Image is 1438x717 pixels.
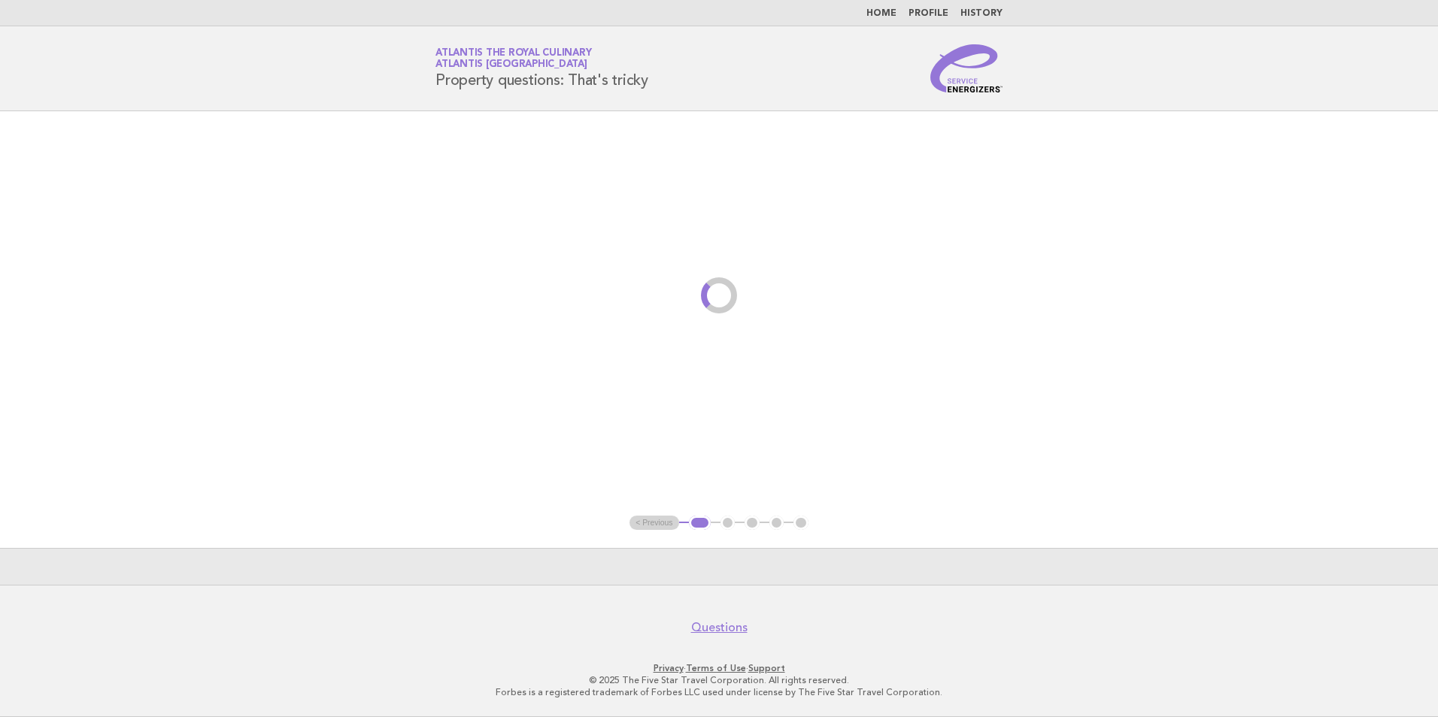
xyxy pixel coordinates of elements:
p: · · [259,662,1179,674]
a: Privacy [654,663,684,673]
a: Atlantis the Royal CulinaryAtlantis [GEOGRAPHIC_DATA] [435,48,591,69]
p: Forbes is a registered trademark of Forbes LLC used under license by The Five Star Travel Corpora... [259,686,1179,698]
a: Profile [909,9,948,18]
a: Support [748,663,785,673]
h1: Property questions: That's tricky [435,49,648,88]
a: History [960,9,1003,18]
a: Home [866,9,896,18]
p: © 2025 The Five Star Travel Corporation. All rights reserved. [259,674,1179,686]
img: Service Energizers [930,44,1003,92]
span: Atlantis [GEOGRAPHIC_DATA] [435,60,587,70]
a: Terms of Use [686,663,746,673]
a: Questions [691,620,748,635]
